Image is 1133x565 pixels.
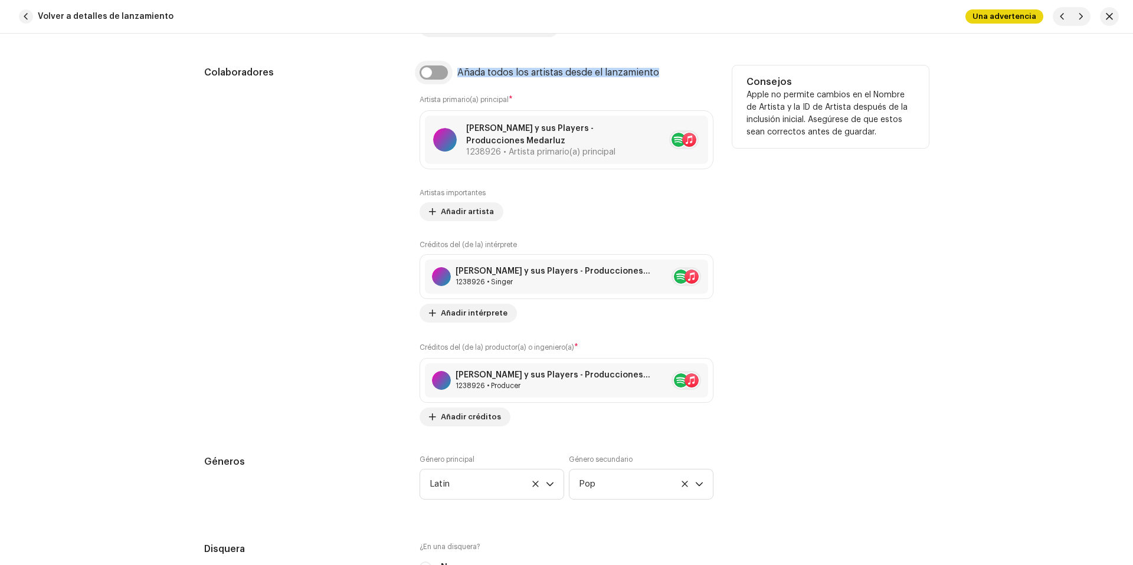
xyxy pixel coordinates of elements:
span: Añadir créditos [441,405,501,429]
div: Añada todos los artistas desde el lanzamiento [457,68,659,77]
label: ¿En una disquera? [420,542,713,551]
p: [PERSON_NAME] y sus Players - Producciones Medarluz [466,123,629,147]
label: Género secundario [569,455,633,464]
label: Artistas importantes [420,188,486,198]
label: Género principal [420,455,474,464]
button: Añadir artista [420,202,503,221]
small: Artista primario(a) principal [420,96,509,103]
h5: Disquera [204,542,401,556]
span: Latin [430,469,546,499]
div: dropdown trigger [695,469,703,499]
div: dropdown trigger [546,469,554,499]
span: Añadir artista [441,200,494,224]
span: Pop [579,469,695,499]
div: Singer [456,277,650,287]
h5: Colaboradores [204,65,401,80]
h5: Consejos [746,75,915,89]
div: [PERSON_NAME] y sus Players - Producciones Medarluz [456,267,650,276]
div: [PERSON_NAME] y sus Players - Producciones Medarluz [456,370,650,380]
small: Créditos del (de la) productor(a) o ingeniero(a) [420,344,574,351]
h5: Géneros [204,455,401,469]
button: Añadir créditos [420,408,510,426]
label: Créditos del (de la) intérprete [420,240,517,249]
p: Apple no permite cambios en el Nombre de Artista y la ID de Artista después de la inclusión inici... [746,89,915,139]
span: 1238926 • Artista primario(a) principal [466,148,615,156]
div: Producer [456,381,650,390]
button: Añadir intérprete [420,304,517,323]
span: Añadir intérprete [441,301,507,325]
